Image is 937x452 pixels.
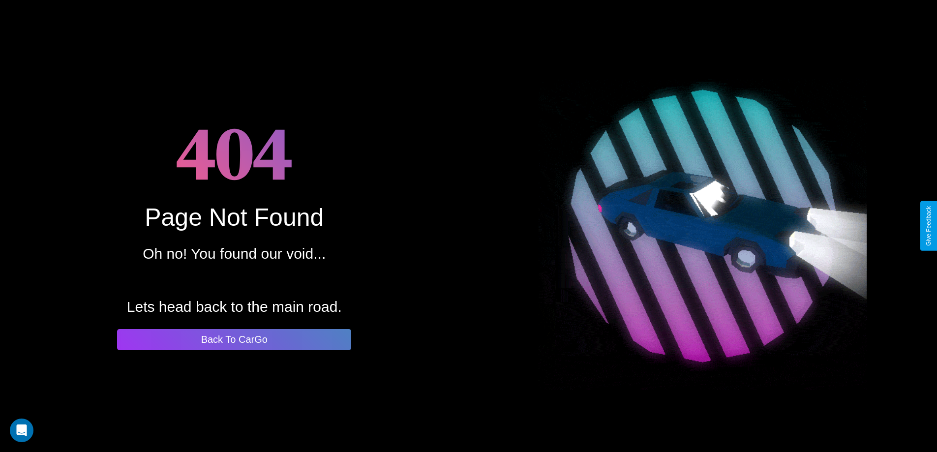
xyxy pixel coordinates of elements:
div: Open Intercom Messenger [10,419,33,442]
img: spinning car [539,62,867,390]
div: Give Feedback [925,206,932,246]
button: Back To CarGo [117,329,351,350]
p: Oh no! You found our void... Lets head back to the main road. [127,241,342,320]
h1: 404 [176,102,293,203]
div: Page Not Found [145,203,324,232]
